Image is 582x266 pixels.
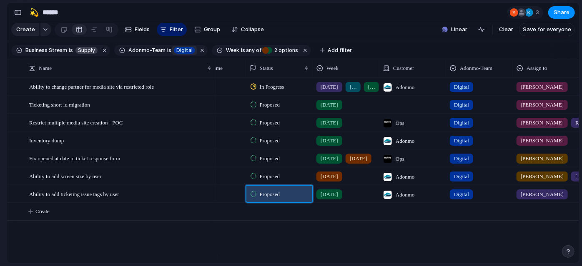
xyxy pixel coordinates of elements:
span: Digital [454,154,469,163]
span: is [241,47,245,54]
span: [DATE] [321,190,338,199]
span: Inventory dump [29,135,64,145]
span: any of [245,47,261,54]
button: Clear [496,23,517,36]
span: [DATE] [321,172,338,181]
span: Ticketing short id migration [29,99,90,109]
span: Proposed [260,137,280,145]
span: is [69,47,73,54]
span: [DATE] [321,83,338,91]
span: Create [16,25,35,34]
span: Proposed [260,172,280,181]
span: Proposed [260,101,280,109]
span: Ops [396,155,404,163]
span: Fix opened at date in ticket response form [29,153,120,163]
button: Add filter [315,45,357,56]
button: is [166,46,173,55]
button: Fields [122,23,153,36]
span: Digital [454,190,469,199]
button: Supply [74,46,99,55]
span: [DATE] [321,119,338,127]
span: [PERSON_NAME] [575,172,582,181]
span: Digital [454,137,469,145]
span: [DATE] [350,83,356,91]
span: options [272,47,299,54]
span: is [167,47,171,54]
div: 💫 [30,7,39,18]
button: Filter [157,23,187,36]
span: Digital [454,172,469,181]
span: Collapse [241,25,264,34]
span: [DATE] [368,83,375,91]
span: Rajeev [575,119,582,127]
span: Share [554,8,569,17]
span: Restrict multiple media site creation - POC [29,117,123,127]
span: Digital [176,47,193,54]
button: isany of [239,46,263,55]
button: Create [11,23,39,36]
span: Proposed [260,154,280,163]
span: Save for everyone [523,25,571,34]
span: [PERSON_NAME] [521,83,564,91]
span: In Progress [260,83,284,91]
button: is [67,46,75,55]
span: Fields [135,25,150,34]
span: Supply [78,47,95,54]
button: Collapse [228,23,268,36]
span: [PERSON_NAME] [521,101,564,109]
span: [PERSON_NAME] [521,154,564,163]
span: [DATE] [350,154,367,163]
button: 💫 [28,6,41,19]
span: Create [35,207,50,216]
span: 2 [272,47,279,53]
span: [PERSON_NAME] [521,119,564,127]
button: 2 options [262,46,300,55]
span: Ability to add ticketing issue tags by user [29,189,119,199]
span: Week [226,47,239,54]
span: Adonmo [396,83,415,92]
span: [DATE] [321,137,338,145]
span: [DATE] [321,154,338,163]
span: Proposed [260,190,280,199]
span: Linear [451,25,467,34]
span: Business Stream [25,47,67,54]
span: Status [260,64,273,72]
span: Name [39,64,52,72]
span: Ability to change partner for media site via restricted role [29,82,154,91]
button: Share [548,6,575,19]
span: Adonmo [396,137,415,145]
span: Clear [499,25,513,34]
button: Save for everyone [519,23,575,36]
span: [PERSON_NAME] [521,172,564,181]
span: Adonmo [396,191,415,199]
button: Linear [439,23,471,36]
span: Adonmo-Team [128,47,166,54]
span: Proposed [260,119,280,127]
button: Group [190,23,225,36]
span: Filter [170,25,183,34]
span: Ops [396,119,404,127]
span: Ability to add screen size by user [29,171,101,181]
span: Customer [393,64,414,72]
span: [DATE] [321,101,338,109]
span: 3 [536,8,542,17]
span: Group [204,25,221,34]
span: Adonmo [396,173,415,181]
span: Assign to [527,64,547,72]
span: Adonmo-Team [460,64,493,72]
span: Add filter [328,47,352,54]
button: Digital [172,46,197,55]
span: Week [326,64,339,72]
span: Digital [454,83,469,91]
span: Digital [454,101,469,109]
span: Digital [454,119,469,127]
span: [PERSON_NAME] [521,137,564,145]
span: [PERSON_NAME] [521,190,564,199]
